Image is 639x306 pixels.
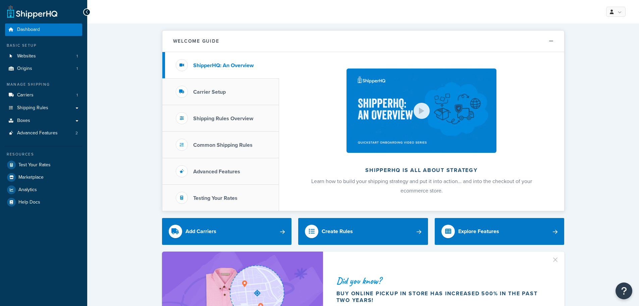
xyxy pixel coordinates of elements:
div: Did you know? [336,276,548,286]
h3: ShipperHQ: An Overview [193,62,254,69]
div: Create Rules [322,227,353,236]
h2: ShipperHQ is all about strategy [297,167,546,173]
a: Carriers1 [5,89,82,101]
button: Open Resource Center [616,282,632,299]
a: Origins1 [5,62,82,75]
div: Add Carriers [185,227,216,236]
span: Websites [17,53,36,59]
h3: Common Shipping Rules [193,142,253,148]
span: Carriers [17,92,34,98]
span: 1 [76,66,78,72]
div: Explore Features [458,227,499,236]
a: Create Rules [298,218,428,245]
button: Welcome Guide [162,31,564,52]
a: Test Your Rates [5,159,82,171]
li: Advanced Features [5,127,82,139]
div: Basic Setup [5,43,82,48]
div: Buy online pickup in store has increased 500% in the past two years! [336,290,548,304]
span: Advanced Features [17,130,58,136]
a: Shipping Rules [5,102,82,114]
h2: Welcome Guide [173,39,219,44]
li: Websites [5,50,82,62]
h3: Advanced Features [193,169,240,175]
span: Learn how to build your shipping strategy and put it into action… and into the checkout of your e... [311,177,532,194]
span: Dashboard [17,27,40,33]
div: Resources [5,151,82,157]
h3: Testing Your Rates [193,195,237,201]
span: Shipping Rules [17,105,48,111]
h3: Shipping Rules Overview [193,116,253,122]
span: 1 [76,92,78,98]
a: Advanced Features2 [5,127,82,139]
a: Dashboard [5,24,82,36]
a: Analytics [5,184,82,196]
div: Manage Shipping [5,82,82,87]
a: Websites1 [5,50,82,62]
a: Boxes [5,115,82,127]
h3: Carrier Setup [193,89,226,95]
a: Explore Features [435,218,565,245]
span: 2 [75,130,78,136]
a: Help Docs [5,196,82,208]
span: Origins [17,66,32,72]
a: Add Carriers [162,218,292,245]
span: Marketplace [18,175,44,180]
span: Boxes [17,118,30,124]
span: Help Docs [18,200,40,205]
span: Test Your Rates [18,162,51,168]
a: Marketplace [5,171,82,183]
li: Carriers [5,89,82,101]
img: ShipperHQ is all about strategy [347,69,496,153]
span: Analytics [18,187,37,193]
li: Origins [5,62,82,75]
span: 1 [76,53,78,59]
